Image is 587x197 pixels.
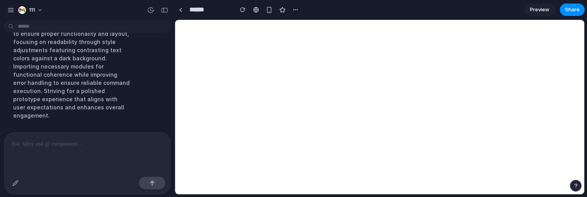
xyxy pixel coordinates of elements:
[15,4,47,16] button: 111
[29,6,35,14] span: 111
[530,6,549,14] span: Preview
[560,4,585,16] button: Share
[565,6,580,14] span: Share
[524,4,555,16] a: Preview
